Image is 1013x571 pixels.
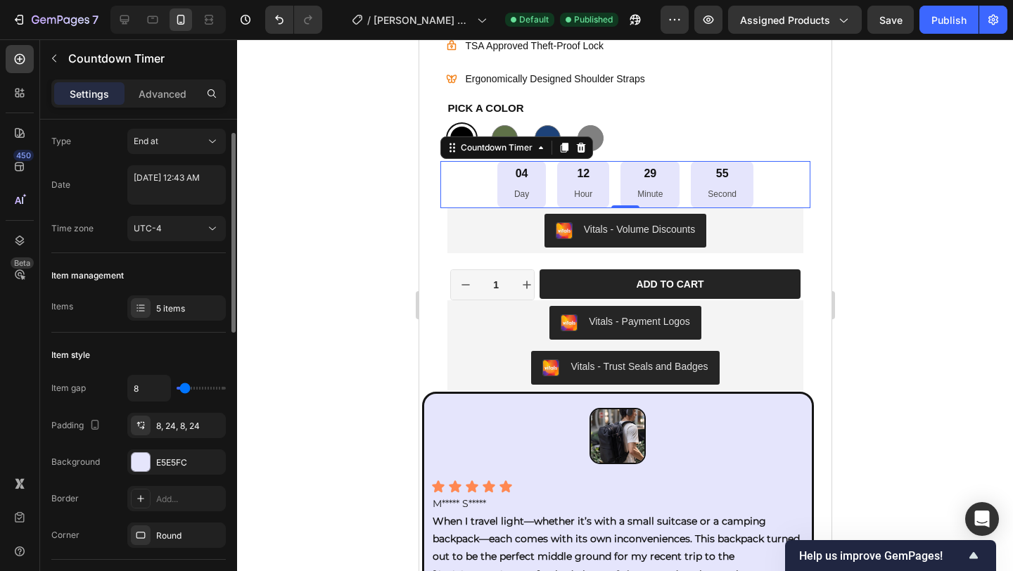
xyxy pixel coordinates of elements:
div: Time zone [51,222,94,235]
div: Corner [51,529,79,541]
div: Beta [11,257,34,269]
span: Default [519,13,549,26]
button: 7 [6,6,105,34]
div: Vitals - Payment Logos [170,275,271,290]
span: Help us improve GemPages! [799,549,965,563]
input: Auto [128,376,170,401]
button: Assigned Products [728,6,862,34]
div: Vitals - Volume Discounts [165,183,276,198]
div: 12 [155,127,173,142]
img: gempages_571988089728140160-6583e6b9-f6da-4820-8e3c-91aa9698da79.jpg [170,368,227,425]
div: Type [51,135,71,148]
iframe: Design area [419,39,832,571]
input: quantity [61,231,93,260]
button: Vitals - Volume Discounts [125,174,287,208]
p: Minute [218,148,243,163]
div: Item style [51,349,90,361]
p: Hour [155,148,173,163]
div: 5 items [156,302,222,315]
img: 26b75d61-258b-461b-8cc3-4bcb67141ce0.png [123,320,140,337]
button: UTC-4 [127,216,226,241]
div: 29 [218,127,243,142]
span: / [367,13,371,27]
button: decrement [32,231,61,260]
p: Day [95,148,110,163]
div: Item gap [51,382,86,394]
button: Show survey - Help us improve GemPages! [799,547,982,564]
span: End at [134,136,158,146]
p: Settings [70,86,109,101]
div: E5E5FC [156,456,222,469]
div: Publish [931,13,967,27]
div: 55 [288,127,317,142]
button: Save [867,6,914,34]
div: Item management [51,269,124,282]
span: [PERSON_NAME] of product page [374,13,471,27]
img: 26b75d61-258b-461b-8cc3-4bcb67141ce0.png [141,275,158,292]
div: Add... [156,493,222,506]
div: Round [156,530,222,542]
div: Vitals - Trust Seals and Badges [151,320,288,335]
div: Items [51,300,73,313]
div: 04 [95,127,110,142]
img: 26b75d61-258b-461b-8cc3-4bcb67141ce0.png [136,183,153,200]
div: Countdown Timer [39,102,116,115]
span: Save [879,14,903,26]
div: Background [51,456,100,468]
span: UTC-4 [134,223,162,233]
div: Add to cart [217,238,284,251]
p: 7 [92,11,98,28]
button: Vitals - Trust Seals and Badges [112,312,300,345]
div: 8, 24, 8, 24 [156,420,222,432]
p: Countdown Timer [68,50,220,67]
p: Ergonomically Designed Shoulder Straps [46,31,225,49]
p: Advanced [139,86,186,101]
button: Add to cart [120,230,382,259]
div: Open Intercom Messenger [965,502,999,536]
span: Assigned Products [740,13,830,27]
button: increment [93,231,122,260]
div: Undo/Redo [265,6,322,34]
div: Padding [51,416,103,435]
button: End at [127,129,226,154]
div: 450 [13,150,34,161]
div: Border [51,492,79,505]
p: Second [288,148,317,163]
button: Vitals - Payment Logos [130,267,282,300]
div: Date [51,179,70,191]
strong: PICK A COLOR [28,63,104,75]
button: Publish [919,6,979,34]
span: Published [574,13,613,26]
